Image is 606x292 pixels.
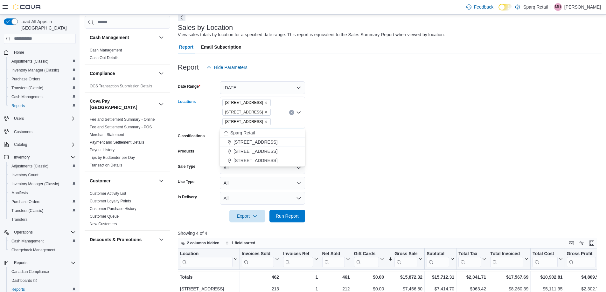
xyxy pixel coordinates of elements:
button: Total Invoiced [490,251,528,267]
span: Transfers (Classic) [11,85,43,91]
button: Customer [90,178,156,184]
span: Inventory Manager (Classic) [11,181,59,187]
label: Is Delivery [178,194,197,200]
button: Remove 2367 County Rd 45 from selection in this group [264,101,268,105]
p: Showing 4 of 4 [178,230,602,236]
img: Cova [13,4,41,10]
button: Cova Pay [GEOGRAPHIC_DATA] [157,100,165,108]
div: Invoices Ref [283,251,313,267]
button: Display options [578,239,585,247]
span: Chargeback Management [11,248,55,253]
span: Cash Management [9,93,76,101]
h3: Compliance [90,70,115,77]
button: Inventory Count [6,171,78,180]
div: Customer [85,190,170,230]
span: Sparq Retail [230,130,255,136]
button: Enter fullscreen [588,239,596,247]
button: Adjustments (Classic) [6,57,78,66]
button: Inventory Manager (Classic) [6,66,78,75]
span: Transfers [11,217,27,222]
a: Home [11,49,27,56]
a: Fee and Settlement Summary - POS [90,125,152,129]
span: Customer Loyalty Points [90,199,131,204]
button: [STREET_ADDRESS] [220,147,305,156]
button: Export [229,210,265,222]
a: OCS Transaction Submission Details [90,84,152,88]
div: View sales totals by location for a specified date range. This report is equivalent to the Sales ... [178,31,445,38]
span: Inventory Manager (Classic) [9,66,76,74]
a: Transfers (Classic) [9,84,46,92]
button: Inventory [11,153,32,161]
a: Purchase Orders [9,75,43,83]
span: [STREET_ADDRESS] [233,139,277,145]
button: Inventory [1,153,78,162]
div: Invoices Sold [242,251,274,267]
span: Reports [9,102,76,110]
a: Customer Queue [90,214,119,219]
button: Hide Parameters [204,61,250,74]
div: Net Sold [322,251,345,257]
a: New Customers [90,222,117,226]
button: Keyboard shortcuts [568,239,575,247]
span: Load All Apps in [GEOGRAPHIC_DATA] [18,18,76,31]
a: Payment and Settlement Details [90,140,144,145]
span: Purchase Orders [9,198,76,206]
h3: Customer [90,178,110,184]
button: Reports [1,258,78,267]
span: Dashboards [9,277,76,284]
button: Cash Management [6,237,78,246]
h3: Cash Management [90,34,129,41]
button: Total Cost [533,251,562,267]
span: Purchase Orders [11,199,40,204]
span: Customer Purchase History [90,206,136,211]
span: Inventory Manager (Classic) [9,180,76,188]
a: Adjustments (Classic) [9,162,51,170]
span: Manifests [11,190,28,195]
span: Cash Out Details [90,55,119,60]
span: Payout History [90,147,115,153]
span: Tips by Budtender per Day [90,155,135,160]
span: Purchase Orders [11,77,40,82]
span: Merchant Statement [90,132,124,137]
button: Catalog [1,140,78,149]
button: Reports [11,259,30,267]
a: Payout History [90,148,115,152]
button: Customer [157,177,165,185]
span: Hide Parameters [214,64,247,71]
span: 1 field sorted [232,241,255,246]
div: Maria Hartwick [554,3,562,11]
button: 1 field sorted [223,239,258,247]
button: Cova Pay [GEOGRAPHIC_DATA] [90,98,156,111]
label: Date Range [178,84,200,89]
span: Dashboards [11,278,37,283]
span: 2367 County Rd 45 [222,99,271,106]
button: Compliance [90,70,156,77]
span: Fee and Settlement Summary - Online [90,117,155,122]
div: Gross Sales [394,251,417,257]
span: Reports [11,287,25,292]
button: Adjustments (Classic) [6,162,78,171]
span: [STREET_ADDRESS] [225,109,263,115]
div: 1 [283,273,318,281]
button: Run Report [269,210,305,222]
span: Adjustments (Classic) [11,164,48,169]
button: Gift Cards [354,251,384,267]
span: Transfers (Classic) [11,208,43,213]
span: Fee and Settlement Summary - POS [90,125,152,130]
span: Users [14,116,24,121]
span: Manifests [9,189,76,197]
button: Customers [1,127,78,136]
div: $15,872.32 [388,273,422,281]
div: Compliance [85,82,170,92]
div: Subtotal [427,251,449,257]
a: Chargeback Management [9,246,58,254]
span: Reports [14,260,27,265]
div: Totals [180,273,238,281]
span: Reports [11,259,76,267]
label: Use Type [178,179,194,184]
div: Location [180,251,233,257]
div: Invoices Sold [242,251,274,257]
button: Operations [1,228,78,237]
div: Total Invoiced [490,251,523,267]
span: Cash Management [11,239,44,244]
